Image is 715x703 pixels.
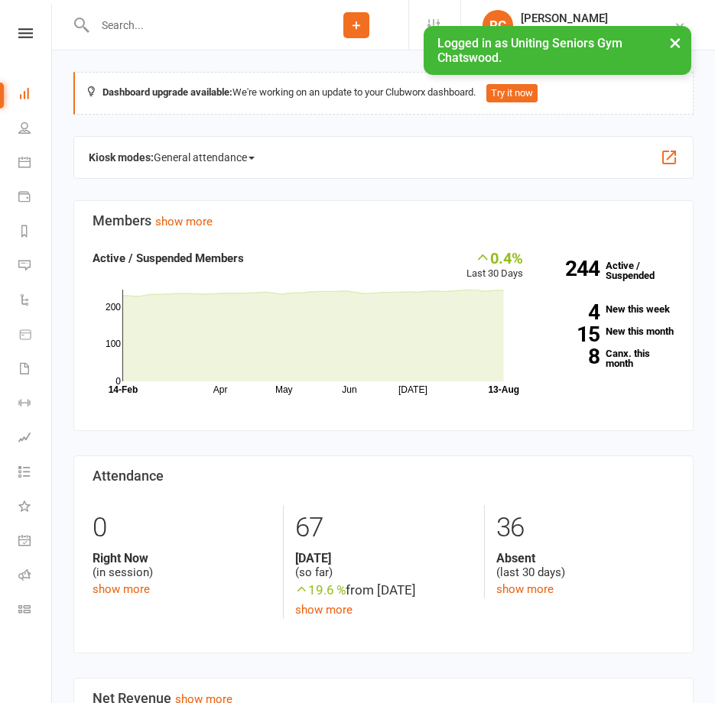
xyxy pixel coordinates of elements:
a: 8Canx. this month [546,348,674,368]
a: 244Active / Suspended [538,249,686,292]
a: 4New this week [546,304,674,314]
a: Product Sales [18,319,53,353]
div: (so far) [295,551,473,580]
a: People [18,112,53,147]
a: Reports [18,215,53,250]
strong: 244 [546,258,600,279]
a: show more [155,215,213,228]
strong: Absent [496,551,674,565]
strong: Kiosk modes: [89,151,154,164]
h3: Attendance [93,468,674,484]
a: show more [295,603,353,617]
div: (last 30 days) [496,551,674,580]
div: 36 [496,505,674,551]
div: Last 30 Days [466,249,523,282]
a: Assessments [18,422,53,456]
div: [PERSON_NAME] [521,11,674,25]
div: (in session) [93,551,271,580]
a: Payments [18,181,53,215]
strong: Dashboard upgrade available: [102,86,232,98]
span: Logged in as Uniting Seniors Gym Chatswood. [437,36,622,65]
div: RC [483,10,513,40]
strong: Right Now [93,551,271,565]
a: Class kiosk mode [18,594,53,628]
strong: 4 [546,302,600,322]
div: We're working on an update to your Clubworx dashboard. [73,72,694,115]
input: Search... [90,15,304,36]
div: 0 [93,505,271,551]
button: × [661,26,689,59]
strong: [DATE] [295,551,473,565]
div: from [DATE] [295,580,473,601]
a: What's New [18,491,53,525]
a: 15New this month [546,326,674,336]
a: show more [93,582,150,596]
span: General attendance [154,145,255,170]
strong: 15 [546,324,600,345]
button: Try it now [486,84,538,102]
a: General attendance kiosk mode [18,525,53,559]
strong: 8 [546,346,600,367]
a: Calendar [18,147,53,181]
strong: Active / Suspended Members [93,251,244,265]
div: 0.4% [466,249,523,266]
a: Dashboard [18,78,53,112]
div: Uniting Seniors Gym Chatswood [521,25,674,39]
span: 19.6 % [295,582,346,598]
div: 67 [295,505,473,551]
a: Roll call kiosk mode [18,559,53,594]
h3: Members [93,213,674,228]
a: show more [496,582,554,596]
